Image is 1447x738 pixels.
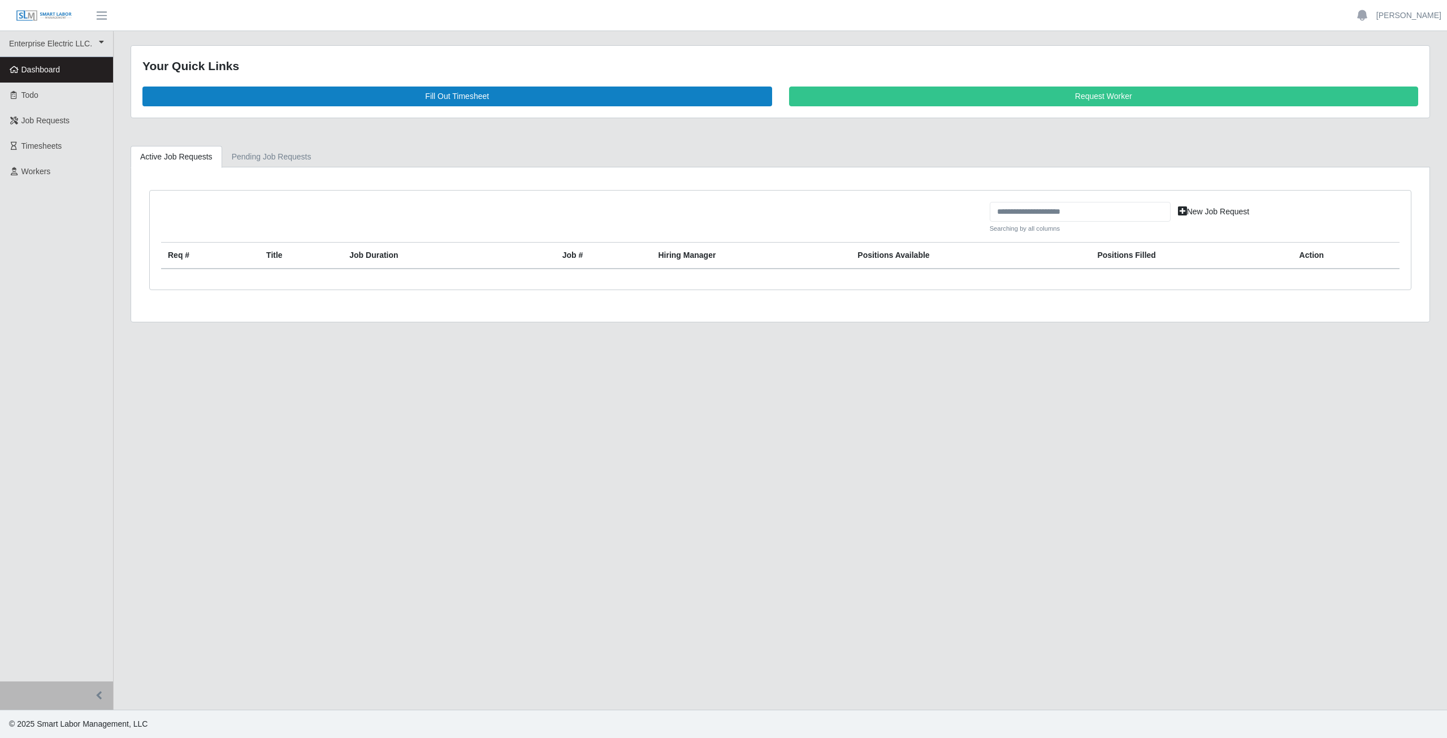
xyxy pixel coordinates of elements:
[161,243,259,269] th: Req #
[21,116,70,125] span: Job Requests
[789,87,1419,106] a: Request Worker
[21,65,60,74] span: Dashboard
[1090,243,1292,269] th: Positions Filled
[851,243,1090,269] th: Positions Available
[21,90,38,100] span: Todo
[343,243,517,269] th: Job Duration
[142,57,1418,75] div: Your Quick Links
[16,10,72,22] img: SLM Logo
[222,146,321,168] a: Pending Job Requests
[1171,202,1257,222] a: New Job Request
[9,719,148,728] span: © 2025 Smart Labor Management, LLC
[1293,243,1400,269] th: Action
[131,146,222,168] a: Active Job Requests
[990,224,1171,234] small: Searching by all columns
[21,167,51,176] span: Workers
[651,243,851,269] th: Hiring Manager
[1376,10,1441,21] a: [PERSON_NAME]
[556,243,652,269] th: Job #
[21,141,62,150] span: Timesheets
[142,87,772,106] a: Fill Out Timesheet
[259,243,343,269] th: Title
